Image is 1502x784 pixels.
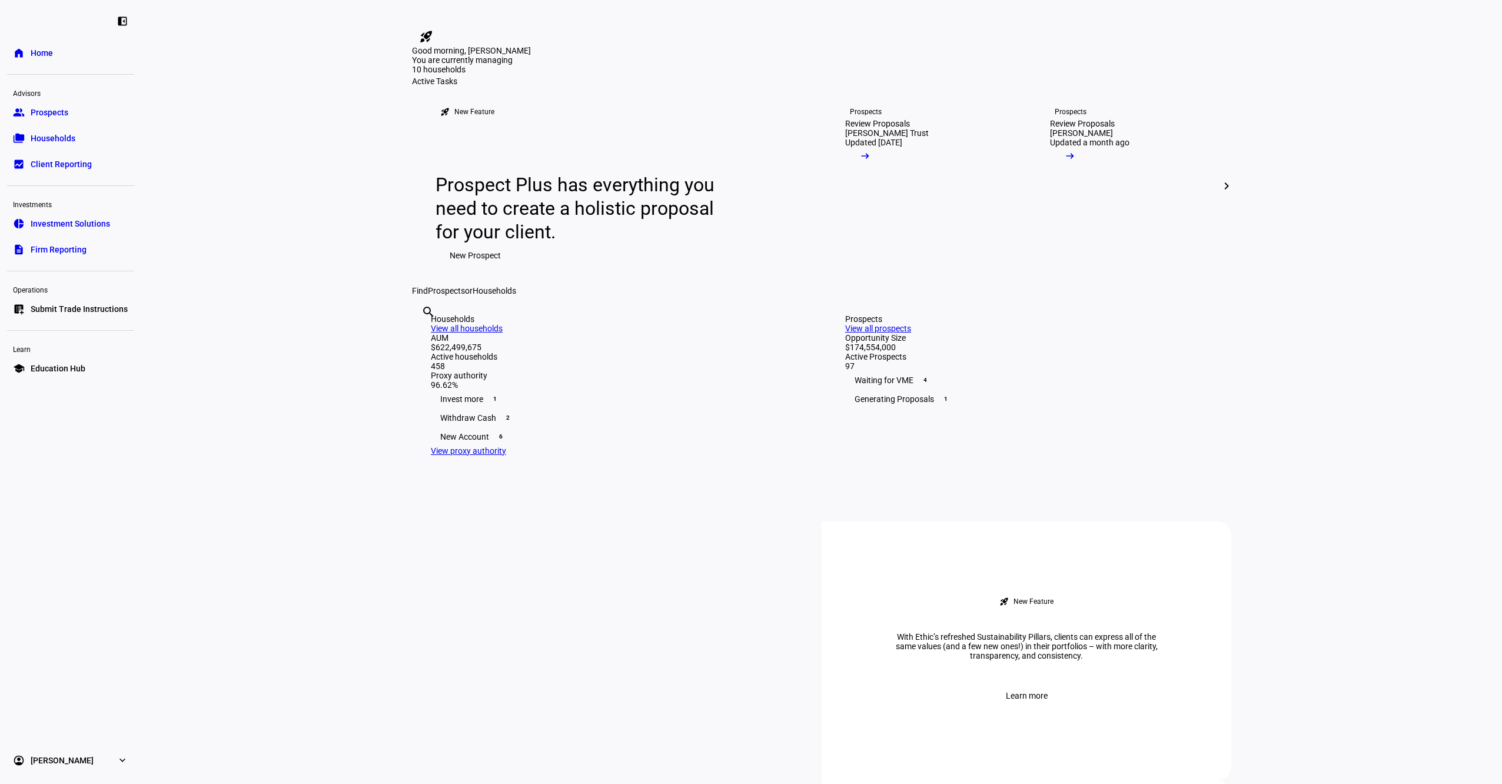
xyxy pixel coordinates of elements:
[845,128,929,138] div: [PERSON_NAME] Trust
[7,41,134,65] a: homeHome
[31,107,68,118] span: Prospects
[431,314,798,324] div: Households
[31,755,94,766] span: [PERSON_NAME]
[412,55,513,65] span: You are currently managing
[421,305,436,319] mat-icon: search
[473,286,516,295] span: Households
[845,314,1212,324] div: Prospects
[7,340,134,357] div: Learn
[13,363,25,374] eth-mat-symbol: school
[431,352,798,361] div: Active households
[1050,119,1115,128] div: Review Proposals
[436,173,726,244] div: Prospect Plus has everything you need to create a holistic proposal for your client.
[431,380,798,390] div: 96.62%
[845,371,1212,390] div: Waiting for VME
[845,361,1212,371] div: 97
[845,343,1212,352] div: $174,554,000
[503,413,513,423] span: 2
[31,158,92,170] span: Client Reporting
[7,281,134,297] div: Operations
[7,152,134,176] a: bid_landscapeClient Reporting
[941,394,951,404] span: 1
[431,333,798,343] div: AUM
[1050,128,1113,138] div: [PERSON_NAME]
[13,132,25,144] eth-mat-symbol: folder_copy
[412,286,1231,295] div: Find or
[845,138,902,147] div: Updated [DATE]
[1050,138,1129,147] div: Updated a month ago
[1031,86,1227,286] a: ProspectsReview Proposals[PERSON_NAME]Updated a month ago
[845,119,910,128] div: Review Proposals
[13,303,25,315] eth-mat-symbol: list_alt_add
[7,101,134,124] a: groupProspects
[431,371,798,380] div: Proxy authority
[31,244,87,255] span: Firm Reporting
[921,376,930,385] span: 4
[419,29,433,44] mat-icon: rocket_launch
[859,150,871,162] mat-icon: arrow_right_alt
[13,107,25,118] eth-mat-symbol: group
[490,394,500,404] span: 1
[440,107,450,117] mat-icon: rocket_launch
[13,158,25,170] eth-mat-symbol: bid_landscape
[1064,150,1076,162] mat-icon: arrow_right_alt
[117,15,128,27] eth-mat-symbol: left_panel_close
[31,303,128,315] span: Submit Trade Instructions
[431,427,798,446] div: New Account
[7,212,134,235] a: pie_chartInvestment Solutions
[1006,684,1048,707] span: Learn more
[1055,107,1086,117] div: Prospects
[992,684,1062,707] button: Learn more
[1013,597,1054,606] div: New Feature
[7,238,134,261] a: descriptionFirm Reporting
[31,363,85,374] span: Education Hub
[431,408,798,427] div: Withdraw Cash
[13,244,25,255] eth-mat-symbol: description
[431,446,506,456] a: View proxy authority
[450,244,501,267] span: New Prospect
[117,755,128,766] eth-mat-symbol: expand_more
[879,632,1174,660] div: With Ethic’s refreshed Sustainability Pillars, clients can express all of the same values (and a ...
[31,47,53,59] span: Home
[999,597,1009,606] mat-icon: rocket_launch
[431,343,798,352] div: $622,499,675
[421,321,424,335] input: Enter name of prospect or household
[13,218,25,230] eth-mat-symbol: pie_chart
[845,333,1212,343] div: Opportunity Size
[13,755,25,766] eth-mat-symbol: account_circle
[850,107,882,117] div: Prospects
[431,324,503,333] a: View all households
[496,432,506,441] span: 6
[1219,179,1234,193] mat-icon: chevron_right
[13,47,25,59] eth-mat-symbol: home
[826,86,1022,286] a: ProspectsReview Proposals[PERSON_NAME] TrustUpdated [DATE]
[436,244,515,267] button: New Prospect
[412,65,530,77] div: 10 households
[7,127,134,150] a: folder_copyHouseholds
[31,132,75,144] span: Households
[412,77,1231,86] div: Active Tasks
[7,84,134,101] div: Advisors
[431,390,798,408] div: Invest more
[845,324,911,333] a: View all prospects
[454,107,494,117] div: New Feature
[31,218,110,230] span: Investment Solutions
[845,352,1212,361] div: Active Prospects
[7,195,134,212] div: Investments
[412,46,1231,55] div: Good morning, [PERSON_NAME]
[845,390,1212,408] div: Generating Proposals
[431,361,798,371] div: 458
[428,286,465,295] span: Prospects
